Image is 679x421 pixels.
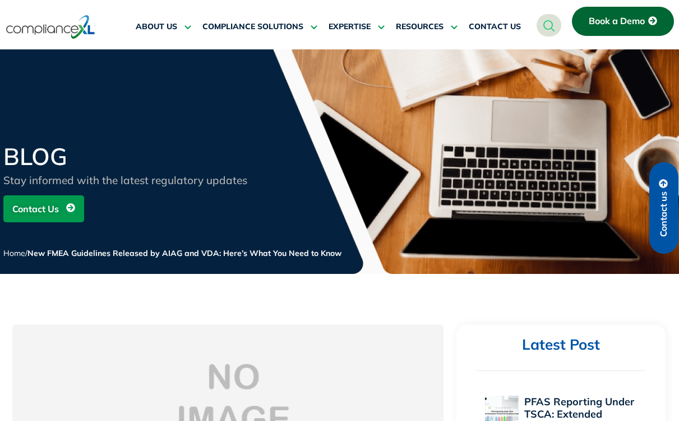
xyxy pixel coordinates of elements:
a: COMPLIANCE SOLUTIONS [202,13,317,40]
a: Home [3,248,25,258]
a: Contact Us [3,195,84,222]
a: EXPERTISE [329,13,385,40]
span: Book a Demo [589,16,645,26]
a: Contact us [649,162,678,254]
a: navsearch-button [537,14,561,36]
span: EXPERTISE [329,22,371,32]
a: RESOURCES [396,13,458,40]
span: CONTACT US [469,22,521,32]
img: logo-one.svg [6,14,95,40]
span: ABOUT US [136,22,177,32]
h2: Latest Post [477,336,645,354]
a: Book a Demo [572,7,674,36]
span: Contact Us [12,198,59,219]
a: ABOUT US [136,13,191,40]
span: / [3,248,341,258]
a: CONTACT US [469,13,521,40]
span: COMPLIANCE SOLUTIONS [202,22,303,32]
span: New FMEA Guidelines Released by AIAG and VDA: Here’s What You Need to Know [27,248,341,258]
span: RESOURCES [396,22,444,32]
span: Contact us [659,191,669,237]
h2: BLOG [3,145,272,168]
span: Stay informed with the latest regulatory updates [3,173,247,187]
